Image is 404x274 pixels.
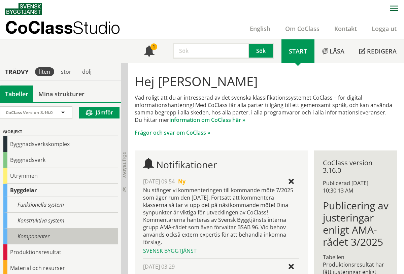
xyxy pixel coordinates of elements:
span: [DATE] 03.29 [143,263,175,270]
div: Byggnadsverk [3,152,118,168]
h1: Hej [PERSON_NAME] [135,74,398,89]
span: Läsa [330,47,344,55]
a: Start [281,39,314,63]
div: dölj [78,67,96,76]
span: Notifikationer [144,46,155,57]
div: Komponenter [3,229,118,244]
p: Vad roligt att du är intresserad av det svenska klassifikationssystemet CoClass – för digital inf... [135,94,398,124]
span: Ny [178,178,186,185]
div: Funktionella system [3,197,118,213]
span: Dölj trädvy [122,151,127,178]
div: CoClass version 3.16.0 [323,159,389,174]
div: Produktionsresultat [3,244,118,260]
div: stor [57,67,75,76]
a: Läsa [314,39,352,63]
img: Svensk Byggtjänst [5,3,42,15]
a: Logga ut [364,25,404,33]
a: CoClassStudio [5,18,135,39]
span: Redigera [367,47,397,55]
div: Publicerad [DATE] 10:30:13 AM [323,179,389,194]
div: Svensk Byggtjänst [143,247,299,254]
a: Kontakt [327,25,364,33]
div: 1 [150,43,157,50]
span: [DATE] 09.54 [143,178,175,185]
div: Byggnadsverkskomplex [3,136,118,152]
div: Trädvy [1,68,32,75]
h1: Publicering av justeringar enligt AMA-rådet 3/2025 [323,200,389,248]
a: English [242,25,278,33]
div: Utrymmen [3,168,118,184]
span: CoClass Version 3.16.0 [6,109,53,115]
a: Om CoClass [278,25,327,33]
div: liten [35,67,54,76]
button: Sök [249,43,274,59]
div: Objekt [3,128,118,136]
div: Byggdelar [3,184,118,197]
span: Notifikationer [156,158,217,171]
span: Studio [73,18,120,37]
span: Start [289,47,307,55]
a: 1 [136,39,162,63]
button: Jämför [79,107,120,118]
a: information om CoClass här » [169,116,245,124]
a: Frågor och svar om CoClass » [135,129,210,136]
div: Konstruktiva system [3,213,118,229]
a: Redigera [352,39,404,63]
div: Nu stänger vi kommenteringen till kommande möte 7/2025 som äger rum den [DATE]. Fortsätt att komm... [143,186,299,246]
a: Mina strukturer [33,85,90,102]
p: CoClass [5,24,120,31]
input: Sök [173,43,249,59]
